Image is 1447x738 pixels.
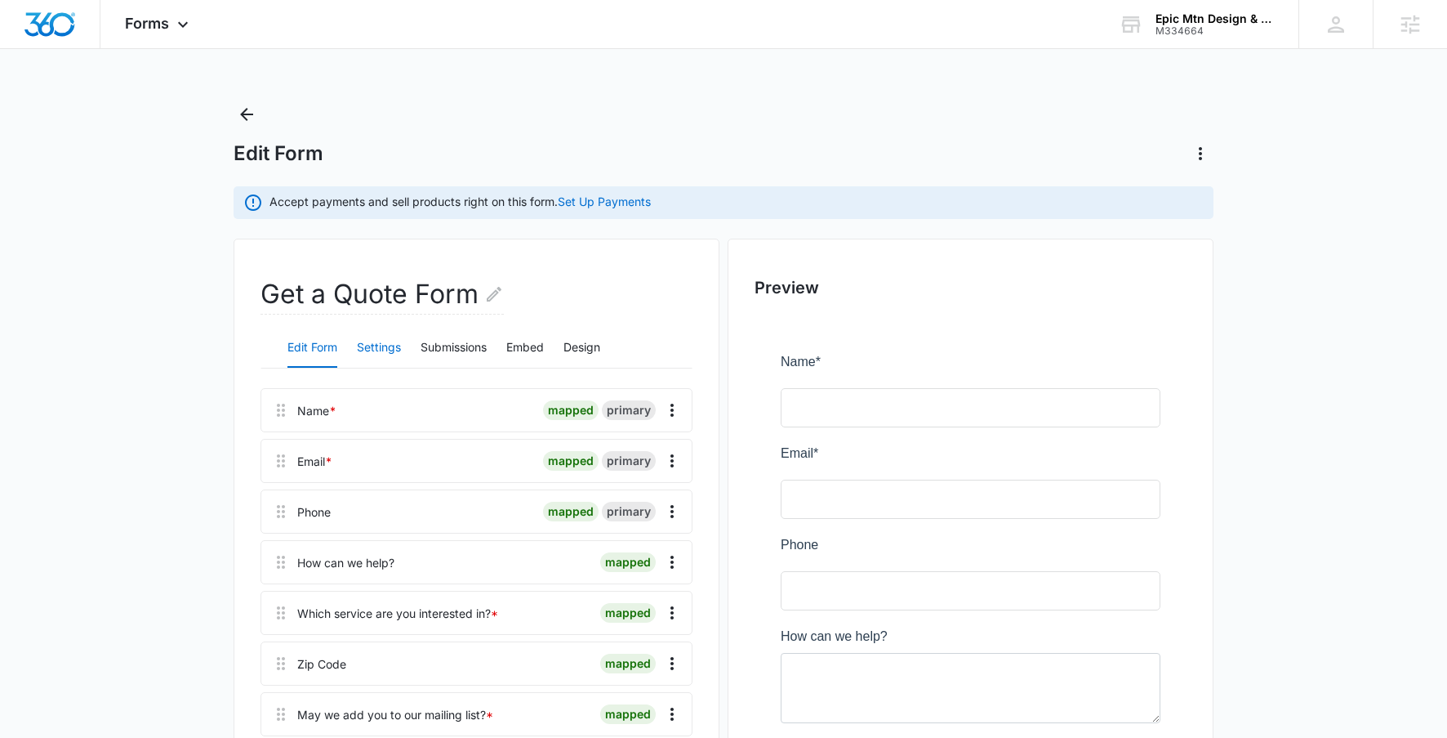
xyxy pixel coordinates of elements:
span: Forms [125,15,169,32]
p: Accept payments and sell products right on this form. [269,193,651,210]
label: Multi-Room Remodel [16,440,139,459]
h1: Edit Form [234,141,323,166]
button: Overflow Menu [659,651,685,677]
button: Embed [506,329,544,368]
div: account name [1155,12,1275,25]
span: Submit [11,697,51,711]
div: mapped [543,400,599,420]
button: Design [563,329,600,368]
button: Back [234,101,260,127]
div: Zip Code [297,655,346,673]
button: Overflow Menu [659,600,685,626]
button: Overflow Menu [659,549,685,575]
label: One Room Remodel [16,414,136,433]
div: mapped [600,552,656,572]
div: mapped [543,451,599,471]
div: Which service are you interested in? [297,605,498,622]
button: Settings [357,329,401,368]
div: Phone [297,503,331,521]
div: mapped [600,704,656,724]
div: mapped [543,502,599,521]
button: Edit Form [287,329,337,368]
div: mapped [600,654,656,673]
h2: Preview [755,275,1187,300]
h2: Get a Quote Form [260,275,504,315]
div: Email [297,453,332,470]
div: primary [602,451,656,471]
button: Edit Form Name [484,275,504,314]
button: Overflow Menu [659,499,685,525]
button: Overflow Menu [659,397,685,423]
div: mapped [600,603,656,623]
div: primary [602,400,656,420]
div: account id [1155,25,1275,37]
a: Set Up Payments [558,195,651,208]
div: primary [602,502,656,521]
label: General Inquiry [16,466,105,485]
div: How can we help? [297,554,394,571]
div: May we add you to our mailing list? [297,706,493,723]
button: Submissions [421,329,487,368]
button: Overflow Menu [659,701,685,727]
button: Actions [1187,141,1213,167]
button: Overflow Menu [659,448,685,474]
div: Name [297,402,336,419]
